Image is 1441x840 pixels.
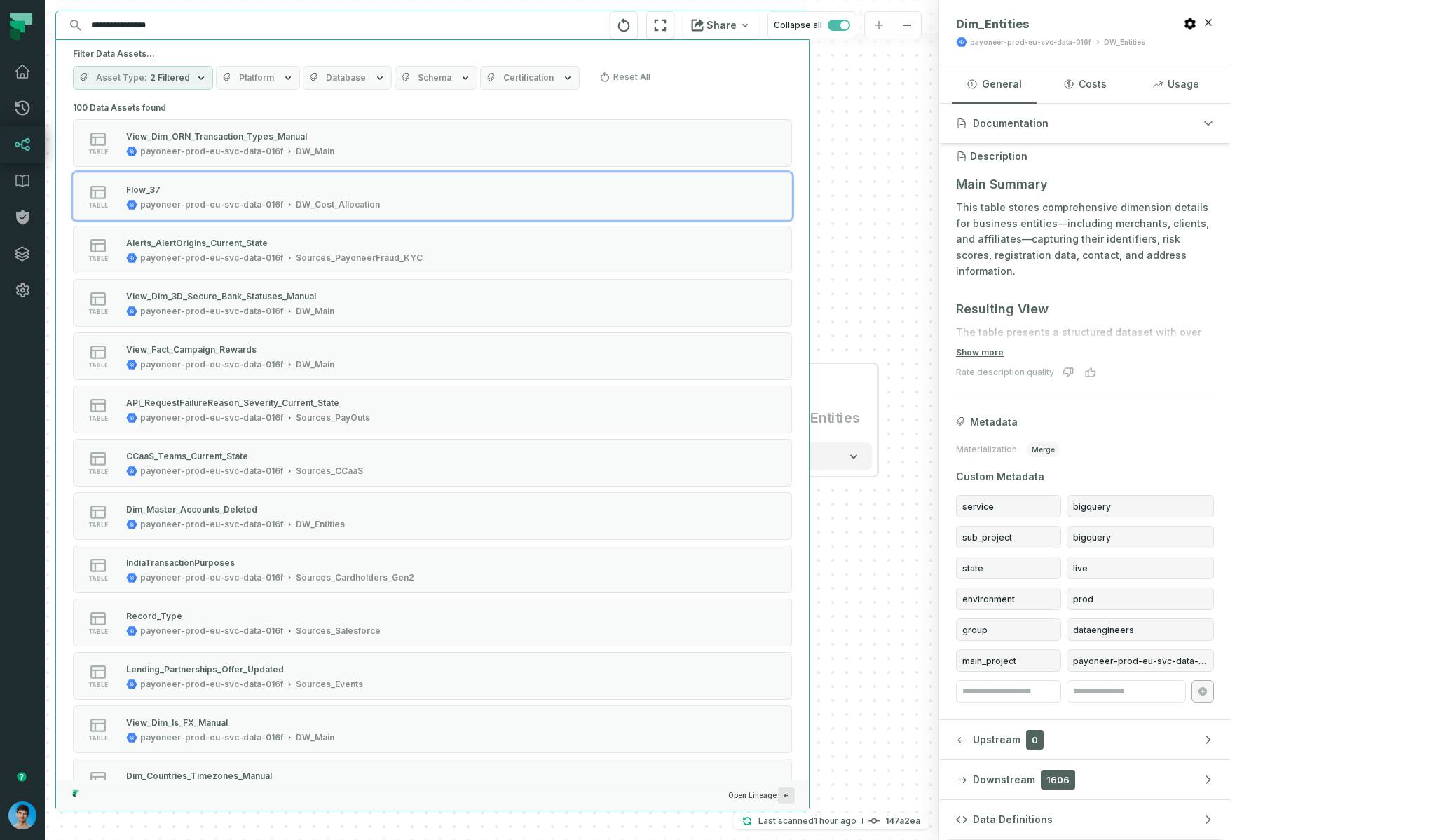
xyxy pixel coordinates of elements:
[956,175,1214,194] h3: Main Summary
[73,226,792,273] button: tablepayoneer-prod-eu-svc-data-016fSources_PayoneerFraud_KYC
[126,344,257,355] div: View_Fact_Campaign_Rewards
[939,720,1231,759] button: Upstream0
[126,238,268,248] div: Alerts_AlertOrigins_Current_State
[956,649,1061,672] span: main_project
[140,252,283,264] div: payoneer-prod-eu-svc-data-016f
[973,813,1053,827] span: Data Definitions
[814,815,856,826] relative-time: Aug 31, 2025, 9:55 AM GMT+3
[296,146,334,157] div: DW_Main
[239,72,274,83] span: Platform
[939,800,1231,839] button: Data Definitions
[296,412,370,424] div: Sources_PayOuts
[1067,588,1214,610] span: prod
[140,146,283,157] div: payoneer-prod-eu-svc-data-016f
[956,588,1061,610] span: environment
[1067,649,1214,672] span: payoneer-prod-eu-svc-data-016f
[73,332,792,380] button: tablepayoneer-prod-eu-svc-data-016fDW_Main
[126,398,339,408] div: API_RequestFailureReason_Severity_Current_State
[1067,526,1214,548] span: bigquery
[973,733,1020,747] span: Upstream
[88,309,108,316] span: table
[88,415,108,422] span: table
[296,306,334,317] div: DW_Main
[296,625,381,637] div: Sources_Salesforce
[885,817,920,825] h4: 147a2ea
[1026,730,1044,750] span: 0
[956,367,1054,378] div: Rate description quality
[88,468,108,475] span: table
[952,65,1037,103] button: General
[956,557,1061,579] span: state
[939,760,1231,799] button: Downstream1606
[1042,65,1127,103] button: Costs
[296,572,414,583] div: Sources_Cardholders_Gen2
[140,359,283,370] div: payoneer-prod-eu-svc-data-016f
[140,679,283,690] div: payoneer-prod-eu-svc-data-016f
[1133,65,1218,103] button: Usage
[503,72,554,83] span: Certification
[296,466,363,477] div: Sources_CCaaS
[778,406,861,428] div: DW_Entities
[126,131,307,142] div: View_Dim_ORN_Transaction_Types_Manual
[126,611,182,621] div: Record_Type
[939,104,1231,143] button: Documentation
[956,17,1030,31] span: Dim_Entities
[970,415,1018,429] span: Metadata
[973,773,1035,787] span: Downstream
[140,572,283,583] div: payoneer-prod-eu-svc-data-016f
[15,771,28,783] div: Tooltip anchor
[216,66,300,90] button: Platform
[96,72,147,83] span: Asset Type
[296,199,380,210] div: DW_Cost_Allocation
[956,526,1061,548] span: sub_project
[296,519,345,530] div: DW_Entities
[758,814,856,828] p: Last scanned
[73,546,792,593] button: tablepayoneer-prod-eu-svc-data-016fSources_Cardholders_Gen2
[893,12,921,39] button: zoom out
[956,200,1214,280] p: This table stores comprehensive dimension details for business entities—including merchants, clie...
[126,291,316,302] div: View_Dim_3D_Secure_Bank_Statuses_Manual
[126,771,272,781] div: Dim_Countries_Timezones_Manual
[956,618,1061,641] span: group
[1027,442,1060,457] span: merge
[970,37,1091,48] div: payoneer-prod-eu-svc-data-016f
[140,732,283,743] div: payoneer-prod-eu-svc-data-016f
[778,787,795,804] span: Press ↵ to add a new Data Asset to the graph
[126,557,235,568] div: IndiaTransactionPurposes
[296,252,423,264] div: Sources_PayoneerFraud_KYC
[73,705,792,753] button: tablepayoneer-prod-eu-svc-data-016fDW_Main
[296,679,363,690] div: Sources_Events
[126,184,161,195] div: Flow_37
[140,625,283,637] div: payoneer-prod-eu-svc-data-016f
[73,66,213,90] button: Asset Type2 Filtered
[73,386,792,433] button: tablepayoneer-prod-eu-svc-data-016fSources_PayOuts
[1041,770,1075,790] span: 1606
[126,504,257,515] div: Dim_Master_Accounts_Deleted
[956,444,1017,455] span: Materialization
[395,66,477,90] button: Schema
[140,306,283,317] div: payoneer-prod-eu-svc-data-016f
[88,149,108,156] span: table
[480,66,580,90] button: Certification
[326,72,366,83] span: Database
[728,787,795,804] span: Open Lineage
[88,575,108,582] span: table
[140,199,283,210] div: payoneer-prod-eu-svc-data-016f
[1104,37,1145,48] div: DW_Entities
[88,202,108,209] span: table
[296,732,334,743] div: DW_Main
[126,664,284,675] div: Lending_Partnerships_Offer_Updated
[73,439,792,487] button: tablepayoneer-prod-eu-svc-data-016fSources_CCaaS
[88,362,108,369] span: table
[1067,495,1214,517] span: bigquery
[733,813,929,829] button: Last scanned[DATE] 9:55:35 AM147a2ea
[73,492,792,540] button: tablepayoneer-prod-eu-svc-data-016fDW_Entities
[88,522,108,529] span: table
[303,66,392,90] button: Database
[126,451,248,461] div: CCaaS_Teams_Current_State
[418,72,451,83] span: Schema
[140,412,283,424] div: payoneer-prod-eu-svc-data-016f
[1067,557,1214,579] span: live
[970,149,1027,163] h3: Description
[1067,618,1214,641] span: dataengineers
